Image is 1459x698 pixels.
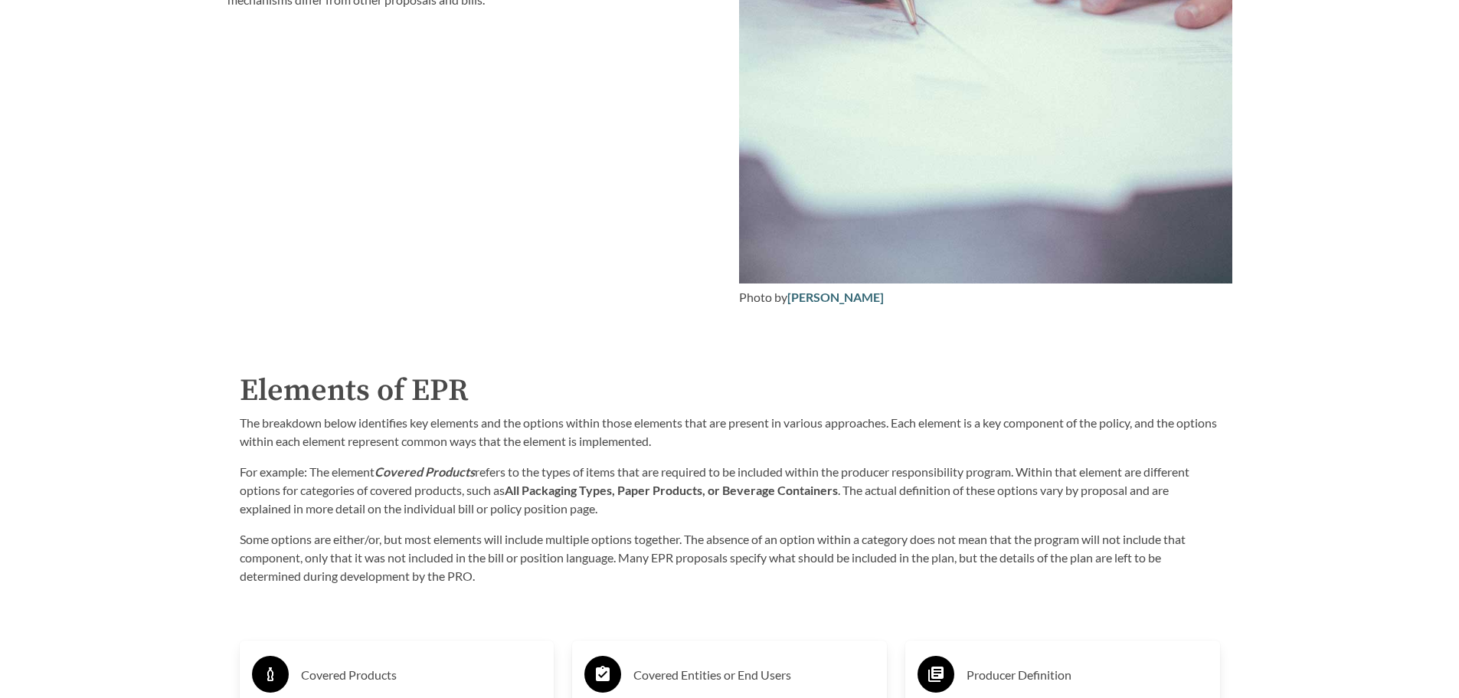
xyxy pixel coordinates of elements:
[240,463,1220,518] p: For example: The element refers to the types of items that are required to be included within the...
[787,290,884,304] a: [PERSON_NAME]
[739,288,1232,306] div: Photo by
[240,530,1220,585] p: Some options are either/or, but most elements will include multiple options together. The absence...
[240,368,1220,414] h2: Elements of EPR
[301,663,542,687] h3: Covered Products
[505,483,838,497] strong: All Packaging Types, Paper Products, or Beverage Containers
[633,663,875,687] h3: Covered Entities or End Users
[240,414,1220,451] p: The breakdown below identifies key elements and the options within those elements that are presen...
[375,464,475,479] strong: Covered Products
[967,663,1208,687] h3: Producer Definition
